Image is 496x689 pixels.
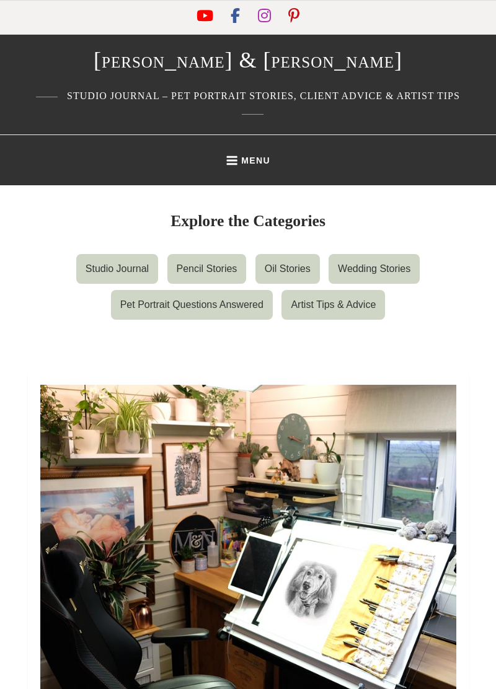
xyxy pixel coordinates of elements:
a: Pinterest [288,12,299,23]
a: Studio Journal [76,254,158,284]
p: Studio Journal – Pet Portrait Stories, Client Advice & Artist Tips [25,81,471,128]
a: Facebook [231,12,242,23]
a: YouTube [197,12,216,23]
a: [PERSON_NAME] & [PERSON_NAME] [94,48,402,72]
a: Pet Portrait Questions Answered [111,290,273,320]
a: Wedding Stories [329,254,420,284]
a: Artist Tips & Advice [281,290,385,320]
button: Menu [216,141,280,179]
a: Oil Stories [255,254,320,284]
span: Menu [241,152,270,169]
a: Pencil Stories [167,254,247,284]
a: Instagram [258,12,273,23]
